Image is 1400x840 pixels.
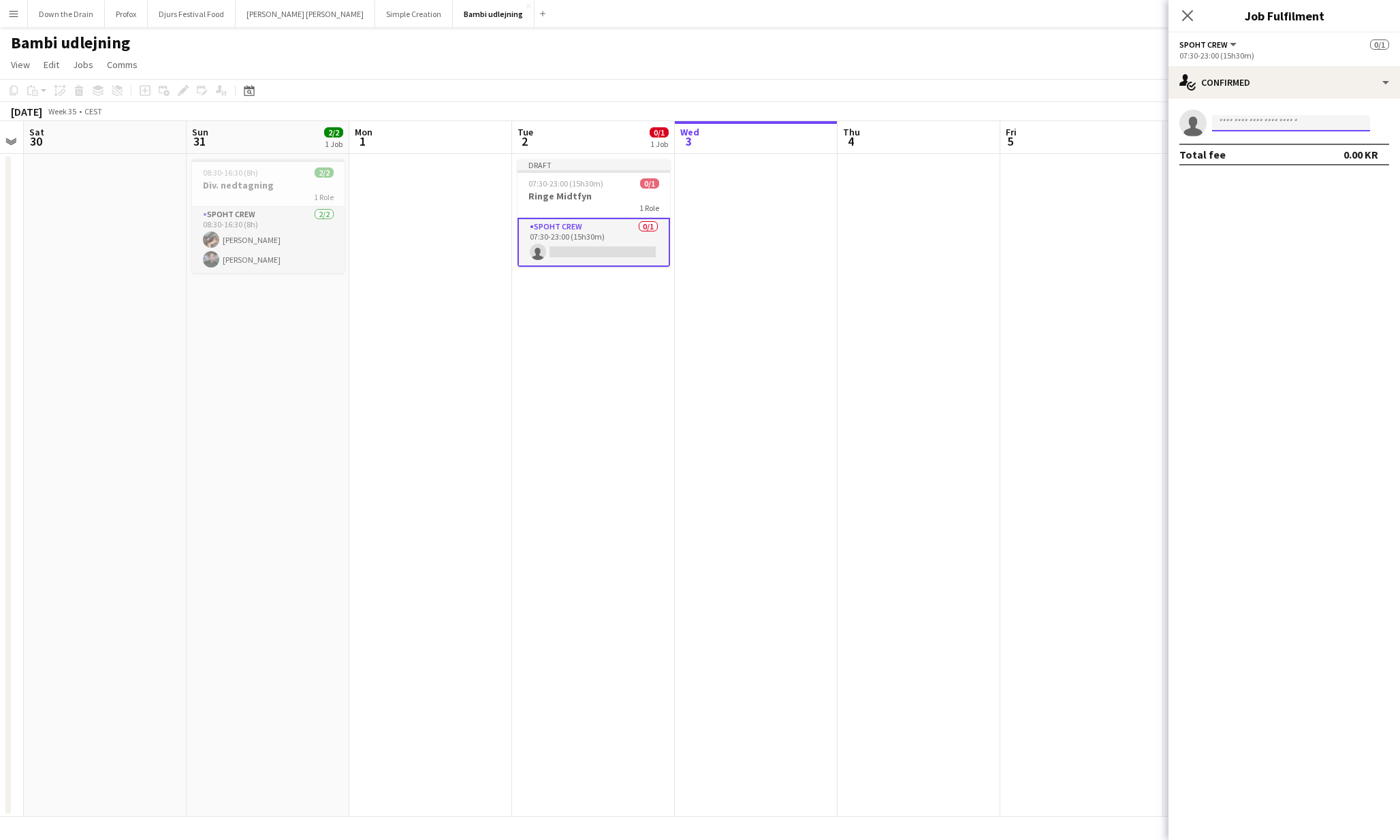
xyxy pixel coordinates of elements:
span: Fri [1006,126,1017,138]
button: Down the Drain [28,1,105,27]
span: 31 [190,133,208,149]
span: 1 [353,133,372,149]
span: Jobs [73,59,93,71]
button: Spoht Crew [1179,39,1239,50]
span: Edit [44,59,59,71]
span: View [11,59,30,71]
span: 30 [27,133,44,149]
div: Confirmed [1168,66,1400,99]
span: 0/1 [650,127,669,138]
span: 0/1 [640,178,659,189]
span: Tue [518,126,533,138]
span: Mon [355,126,372,138]
span: 2 [515,133,533,149]
button: Bambi udlejning [453,1,535,27]
span: 4 [841,133,860,149]
app-card-role: Spoht Crew2/208:30-16:30 (8h)[PERSON_NAME][PERSON_NAME] [192,207,345,273]
span: 08:30-16:30 (8h) [203,167,258,178]
div: 07:30-23:00 (15h30m) [1179,50,1389,61]
span: 2/2 [315,167,334,178]
app-job-card: 08:30-16:30 (8h)2/2Div. nedtagning1 RoleSpoht Crew2/208:30-16:30 (8h)[PERSON_NAME][PERSON_NAME] [192,159,345,273]
button: Profox [105,1,148,27]
div: 1 Job [325,139,343,149]
app-job-card: Draft07:30-23:00 (15h30m)0/1Ringe Midtfyn1 RoleSpoht Crew0/107:30-23:00 (15h30m) [518,159,670,267]
div: Draft [518,159,670,170]
span: 0/1 [1370,39,1389,50]
h3: Div. nedtagning [192,179,345,191]
span: Wed [680,126,699,138]
span: 1 Role [639,203,659,213]
span: 6 [1166,133,1183,149]
span: Comms [107,59,138,71]
span: Thu [843,126,860,138]
a: Comms [101,56,143,74]
h1: Bambi udlejning [11,33,130,53]
h3: Ringe Midtfyn [518,190,670,202]
span: 5 [1004,133,1017,149]
span: 3 [678,133,699,149]
button: Djurs Festival Food [148,1,236,27]
button: [PERSON_NAME] [PERSON_NAME] [236,1,375,27]
span: 07:30-23:00 (15h30m) [528,178,603,189]
a: View [5,56,35,74]
span: Week 35 [45,106,79,116]
span: Sat [29,126,44,138]
span: 1 Role [314,192,334,202]
app-card-role: Spoht Crew0/107:30-23:00 (15h30m) [518,218,670,267]
a: Edit [38,56,65,74]
span: Spoht Crew [1179,39,1228,50]
span: 2/2 [324,127,343,138]
h3: Job Fulfilment [1168,7,1400,25]
span: Sun [192,126,208,138]
div: 0.00 KR [1343,148,1378,161]
a: Jobs [67,56,99,74]
div: 1 Job [650,139,668,149]
div: CEST [84,106,102,116]
button: Simple Creation [375,1,453,27]
div: Total fee [1179,148,1226,161]
div: [DATE] [11,105,42,118]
